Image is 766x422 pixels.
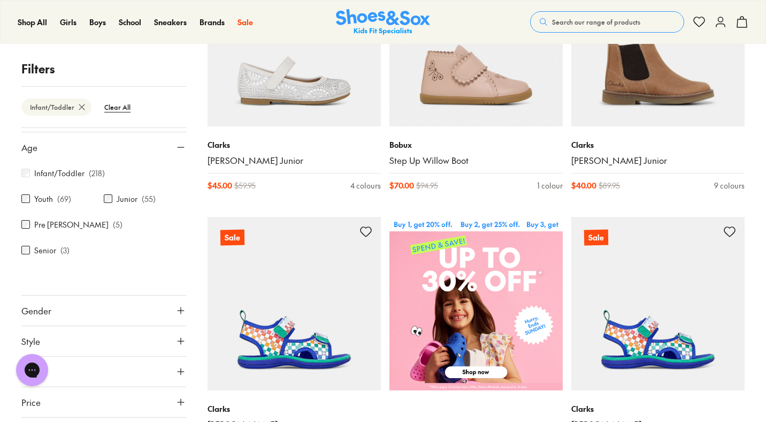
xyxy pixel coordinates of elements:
span: $ 59.95 [234,180,256,191]
img: SNS_Logo_Responsive.svg [336,9,430,35]
a: Sale [208,217,381,390]
button: Age [21,132,186,162]
a: Sale [238,17,253,28]
p: Clarks [208,403,381,415]
div: 4 colours [350,180,381,191]
a: Sneakers [154,17,187,28]
span: Brands [200,17,225,27]
p: ( 218 ) [89,168,105,179]
span: Girls [60,17,76,27]
p: Sale [584,230,608,246]
p: Clarks [571,403,745,415]
p: Sale [220,230,244,246]
button: Search our range of products [530,11,684,33]
p: ( 3 ) [60,245,70,256]
p: Clarks [571,139,745,150]
div: 1 colour [537,180,563,191]
button: Price [21,387,186,417]
a: [PERSON_NAME] Junior [571,155,745,167]
span: Search our range of products [552,17,640,27]
span: Age [21,141,37,154]
p: ( 5 ) [113,219,122,230]
div: 9 colours [714,180,745,191]
btn: Clear All [96,97,139,117]
span: Style [21,335,40,348]
a: Shoes & Sox [336,9,430,35]
a: School [119,17,141,28]
span: School [119,17,141,27]
img: SNS_WEBASSETS_CategoryWidget_2560x2560_d4358fa4-32b4-4c90-932d-b6c75ae0f3ec.png [389,217,563,390]
span: $ 94.95 [416,180,438,191]
span: Sneakers [154,17,187,27]
a: Boys [89,17,106,28]
p: Bobux [389,139,563,150]
p: ( 55 ) [142,193,156,205]
a: Brands [200,17,225,28]
label: Senior [34,245,56,256]
span: Shop All [18,17,47,27]
a: Step Up Willow Boot [389,155,563,167]
label: Infant/Toddler [34,168,85,179]
a: [PERSON_NAME] Junior [208,155,381,167]
span: Boys [89,17,106,27]
label: Pre [PERSON_NAME] [34,219,109,230]
p: Clarks [208,139,381,150]
p: ( 69 ) [57,193,71,205]
a: Shop All [18,17,47,28]
a: Girls [60,17,76,28]
span: Price [21,396,41,409]
span: Gender [21,304,51,317]
button: Gender [21,296,186,326]
span: Sale [238,17,253,27]
span: $ 89.95 [599,180,620,191]
button: Colour [21,357,186,387]
span: $ 45.00 [208,180,232,191]
btn: Infant/Toddler [21,99,91,116]
label: Junior [117,193,137,205]
a: Sale [571,217,745,390]
iframe: Gorgias live chat messenger [11,350,53,390]
p: Filters [21,60,186,78]
span: $ 70.00 [389,180,414,191]
button: Style [21,326,186,356]
span: $ 40.00 [571,180,596,191]
label: Youth [34,193,53,205]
